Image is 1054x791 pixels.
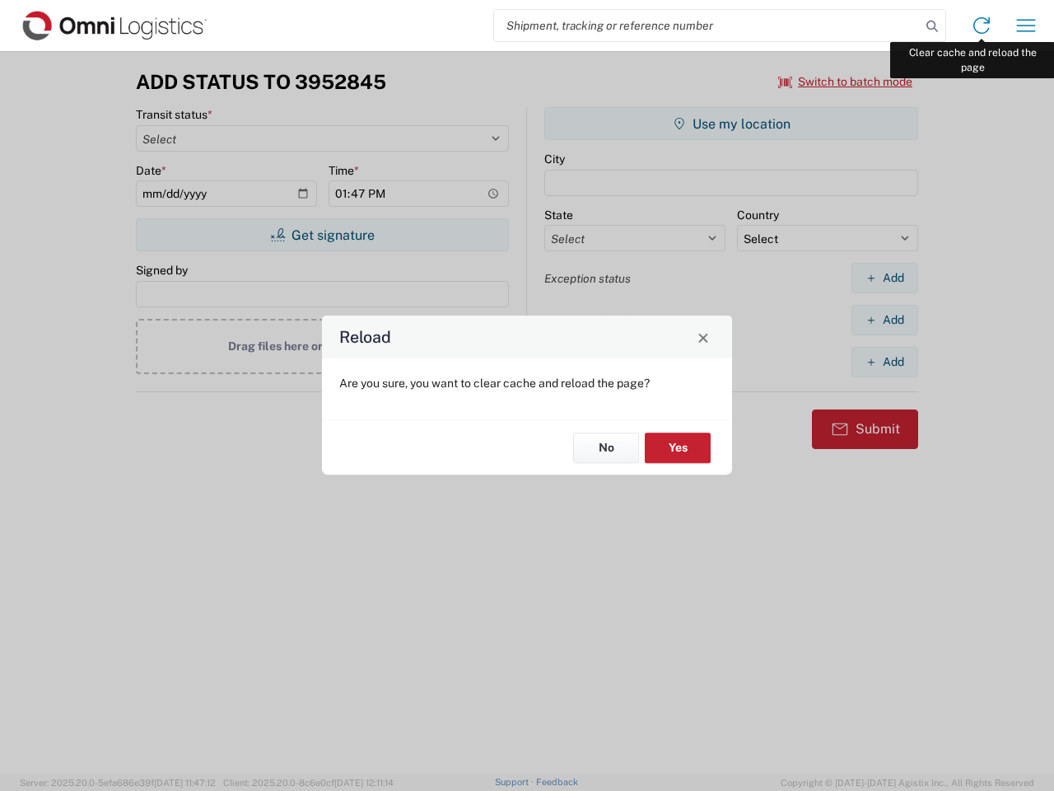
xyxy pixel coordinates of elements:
button: Close [692,325,715,349]
button: Yes [645,433,711,463]
button: No [573,433,639,463]
input: Shipment, tracking or reference number [494,10,921,41]
h4: Reload [339,325,391,349]
p: Are you sure, you want to clear cache and reload the page? [339,376,715,391]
